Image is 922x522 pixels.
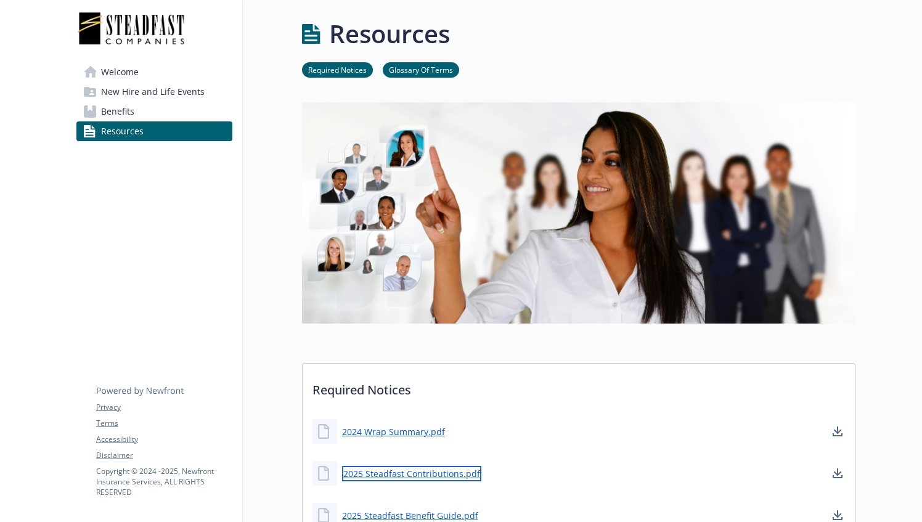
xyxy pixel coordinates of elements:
[96,418,232,429] a: Terms
[96,466,232,497] p: Copyright © 2024 - 2025 , Newfront Insurance Services, ALL RIGHTS RESERVED
[302,102,855,324] img: resources page banner
[76,82,232,102] a: New Hire and Life Events
[101,82,205,102] span: New Hire and Life Events
[830,424,845,439] a: download document
[76,121,232,141] a: Resources
[76,62,232,82] a: Welcome
[96,402,232,413] a: Privacy
[101,121,144,141] span: Resources
[342,425,445,438] a: 2024 Wrap Summary.pdf
[101,62,139,82] span: Welcome
[329,15,450,52] h1: Resources
[96,434,232,445] a: Accessibility
[342,509,478,522] a: 2025 Steadfast Benefit Guide.pdf
[76,102,232,121] a: Benefits
[303,364,855,409] p: Required Notices
[101,102,134,121] span: Benefits
[830,466,845,481] a: download document
[302,63,373,75] a: Required Notices
[96,450,232,461] a: Disclaimer
[383,63,459,75] a: Glossary Of Terms
[342,466,481,481] a: 2025 Steadfast Contributions.pdf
